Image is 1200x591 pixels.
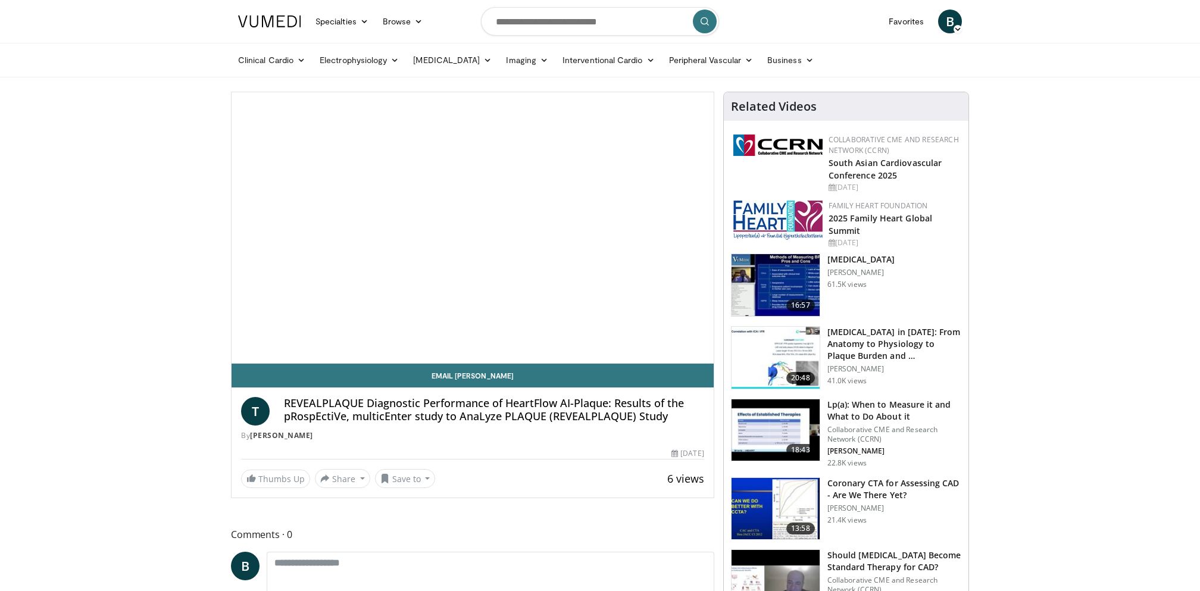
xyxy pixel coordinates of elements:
h3: [MEDICAL_DATA] in [DATE]: From Anatomy to Physiology to Plaque Burden and … [827,326,961,362]
p: [PERSON_NAME] [827,504,961,513]
button: Share [315,469,370,488]
a: Thumbs Up [241,470,310,488]
div: By [241,430,704,441]
a: Browse [376,10,430,33]
h3: [MEDICAL_DATA] [827,254,895,265]
span: Comments 0 [231,527,714,542]
p: 22.8K views [827,458,867,468]
p: 21.4K views [827,515,867,525]
a: 20:48 [MEDICAL_DATA] in [DATE]: From Anatomy to Physiology to Plaque Burden and … [PERSON_NAME] 4... [731,326,961,389]
span: 18:43 [786,444,815,456]
a: T [241,397,270,426]
span: 20:48 [786,372,815,384]
a: Family Heart Foundation [829,201,928,211]
h3: Should [MEDICAL_DATA] Become Standard Therapy for CAD? [827,549,961,573]
a: Clinical Cardio [231,48,312,72]
a: Specialties [308,10,376,33]
button: Save to [375,469,436,488]
video-js: Video Player [232,92,714,364]
p: 61.5K views [827,280,867,289]
h4: REVEALPLAQUE Diagnostic Performance of HeartFlow AI-Plaque: Results of the pRospEctiVe, multicEnt... [284,397,704,423]
img: 7a20132b-96bf-405a-bedd-783937203c38.150x105_q85_crop-smart_upscale.jpg [732,399,820,461]
a: Interventional Cardio [555,48,662,72]
a: South Asian Cardiovascular Conference 2025 [829,157,942,181]
span: 6 views [667,471,704,486]
img: 823da73b-7a00-425d-bb7f-45c8b03b10c3.150x105_q85_crop-smart_upscale.jpg [732,327,820,389]
p: [PERSON_NAME] [827,446,961,456]
h3: Coronary CTA for Assessing CAD - Are We There Yet? [827,477,961,501]
span: 16:57 [786,299,815,311]
a: [MEDICAL_DATA] [406,48,499,72]
a: 2025 Family Heart Global Summit [829,212,932,236]
p: [PERSON_NAME] [827,364,961,374]
input: Search topics, interventions [481,7,719,36]
a: B [231,552,260,580]
a: Imaging [499,48,555,72]
span: 13:58 [786,523,815,534]
p: 41.0K views [827,376,867,386]
a: Email [PERSON_NAME] [232,364,714,387]
a: Electrophysiology [312,48,406,72]
img: VuMedi Logo [238,15,301,27]
img: 96363db5-6b1b-407f-974b-715268b29f70.jpeg.150x105_q85_autocrop_double_scale_upscale_version-0.2.jpg [733,201,823,240]
p: [PERSON_NAME] [827,268,895,277]
img: a04ee3ba-8487-4636-b0fb-5e8d268f3737.png.150x105_q85_autocrop_double_scale_upscale_version-0.2.png [733,135,823,156]
p: Collaborative CME and Research Network (CCRN) [827,425,961,444]
a: 16:57 [MEDICAL_DATA] [PERSON_NAME] 61.5K views [731,254,961,317]
a: 13:58 Coronary CTA for Assessing CAD - Are We There Yet? [PERSON_NAME] 21.4K views [731,477,961,540]
a: Peripheral Vascular [662,48,760,72]
a: [PERSON_NAME] [250,430,313,440]
img: 34b2b9a4-89e5-4b8c-b553-8a638b61a706.150x105_q85_crop-smart_upscale.jpg [732,478,820,540]
div: [DATE] [671,448,704,459]
a: 18:43 Lp(a): When to Measure it and What to Do About it Collaborative CME and Research Network (C... [731,399,961,468]
h3: Lp(a): When to Measure it and What to Do About it [827,399,961,423]
div: [DATE] [829,182,959,193]
img: a92b9a22-396b-4790-a2bb-5028b5f4e720.150x105_q85_crop-smart_upscale.jpg [732,254,820,316]
a: B [938,10,962,33]
a: Favorites [882,10,931,33]
a: Business [760,48,821,72]
div: [DATE] [829,237,959,248]
h4: Related Videos [731,99,817,114]
a: Collaborative CME and Research Network (CCRN) [829,135,959,155]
